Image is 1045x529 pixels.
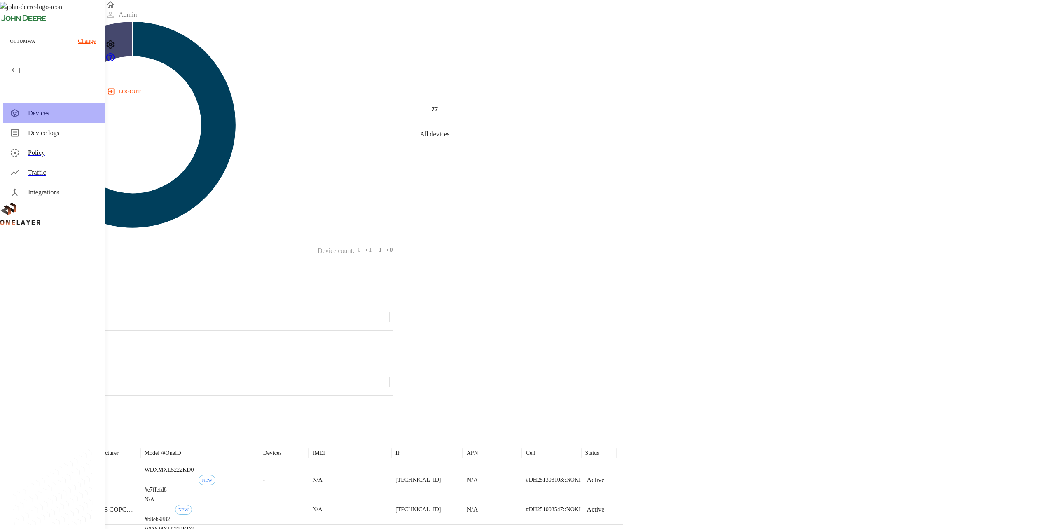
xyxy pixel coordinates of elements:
[199,478,215,482] span: NEW
[105,85,1045,98] a: logout
[395,449,400,457] p: IP
[312,449,325,457] p: IMEI
[145,515,170,524] p: #b8eb9882
[358,246,360,254] span: 0
[175,507,192,512] span: NEW
[145,449,181,457] p: Model /
[420,129,449,139] p: All devices
[105,85,144,98] button: logout
[263,450,282,456] div: Devices
[395,476,441,484] p: [TECHNICAL_ID]
[585,449,599,457] p: Status
[526,449,535,457] p: Cell
[105,56,115,63] span: Support Portal
[175,505,192,515] div: First seen: 10/15/2025 05:43:35 AM
[467,449,478,457] p: APN
[395,506,441,514] p: [TECHNICAL_ID]
[312,476,322,484] p: N/A
[145,496,170,504] p: N/A
[145,486,194,494] p: #e7ffefd8
[526,506,601,513] span: #DH251003547::NOKIA::ASIB
[390,246,393,254] span: 0
[369,246,372,254] span: 1
[526,477,601,483] span: #DH251303103::NOKIA::ASIB
[163,450,181,456] span: # OneID
[263,476,265,484] span: -
[145,466,194,474] p: WDXMXL5222KD0
[467,475,478,485] p: N/A
[467,505,478,515] p: N/A
[87,505,136,515] p: ATLAS COPCO TOOLS AB
[312,506,322,514] p: N/A
[431,104,438,114] h4: 77
[379,246,381,254] span: 1
[199,475,215,485] div: First seen: 10/15/2025 08:25:36 AM
[587,475,605,485] p: Active
[587,505,605,515] p: Active
[119,10,137,20] p: Admin
[318,246,354,256] p: Device count :
[263,506,265,514] span: -
[105,56,115,63] a: onelayer-support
